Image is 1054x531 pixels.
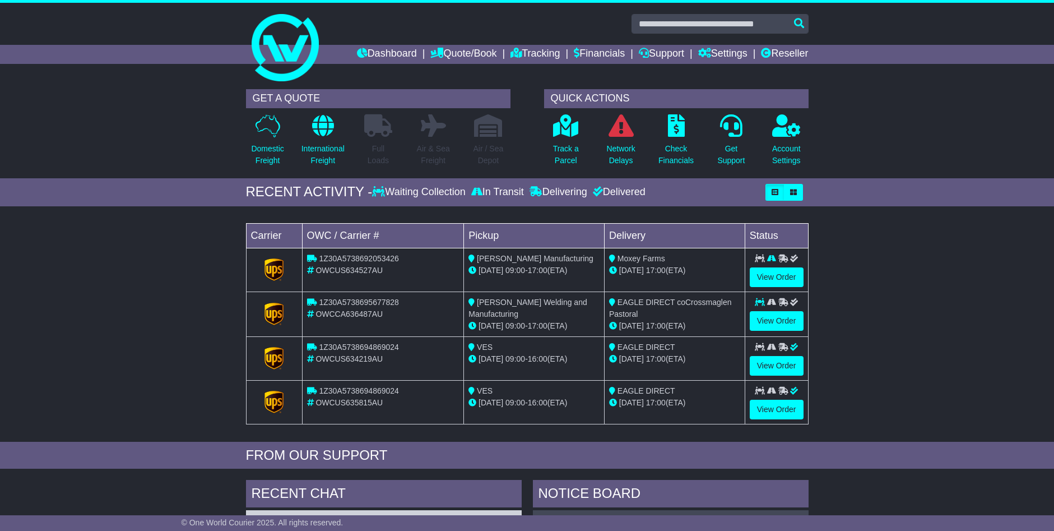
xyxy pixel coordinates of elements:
[315,398,383,407] span: OWCUS635815AU
[264,391,284,413] img: GetCarrierServiceLogo
[246,447,809,464] div: FROM OUR SUPPORT
[479,398,503,407] span: [DATE]
[750,400,804,419] a: View Order
[468,186,527,198] div: In Transit
[750,356,804,376] a: View Order
[319,386,398,395] span: 1Z30A5738694869024
[319,343,398,352] span: 1Z30A5738694869024
[372,186,468,198] div: Waiting Collection
[315,266,383,275] span: OWCUS634527AU
[527,186,590,198] div: Delivering
[658,114,694,173] a: CheckFinancials
[617,254,665,263] span: Moxey Farms
[646,321,666,330] span: 17:00
[477,386,493,395] span: VES
[473,143,504,167] p: Air / Sea Depot
[772,114,801,173] a: AccountSettings
[319,254,398,263] span: 1Z30A5738692053426
[302,223,464,248] td: OWC / Carrier #
[468,397,600,409] div: - (ETA)
[264,347,284,370] img: GetCarrierServiceLogo
[301,114,345,173] a: InternationalFreight
[619,398,644,407] span: [DATE]
[182,518,343,527] span: © One World Courier 2025. All rights reserved.
[251,143,284,167] p: Domestic Freight
[717,143,745,167] p: Get Support
[533,480,809,510] div: NOTICE BOARD
[505,398,525,407] span: 09:00
[646,398,666,407] span: 17:00
[479,266,503,275] span: [DATE]
[717,114,745,173] a: GetSupport
[464,223,605,248] td: Pickup
[315,354,383,363] span: OWCUS634219AU
[468,265,600,276] div: - (ETA)
[505,266,525,275] span: 09:00
[617,386,675,395] span: EAGLE DIRECT
[552,114,579,173] a: Track aParcel
[468,353,600,365] div: - (ETA)
[246,184,373,200] div: RECENT ACTIVITY -
[479,354,503,363] span: [DATE]
[301,143,345,167] p: International Freight
[609,265,740,276] div: (ETA)
[246,223,302,248] td: Carrier
[264,258,284,281] img: GetCarrierServiceLogo
[315,310,383,318] span: OWCCA636487AU
[590,186,646,198] div: Delivered
[528,398,547,407] span: 16:00
[617,343,675,352] span: EAGLE DIRECT
[609,397,740,409] div: (ETA)
[479,321,503,330] span: [DATE]
[750,267,804,287] a: View Order
[619,321,644,330] span: [DATE]
[510,45,560,64] a: Tracking
[750,311,804,331] a: View Order
[606,114,635,173] a: NetworkDelays
[430,45,496,64] a: Quote/Book
[609,353,740,365] div: (ETA)
[250,114,284,173] a: DomesticFreight
[639,45,684,64] a: Support
[606,143,635,167] p: Network Delays
[528,354,547,363] span: 16:00
[698,45,747,64] a: Settings
[574,45,625,64] a: Financials
[609,320,740,332] div: (ETA)
[528,321,547,330] span: 17:00
[468,320,600,332] div: - (ETA)
[505,321,525,330] span: 09:00
[761,45,808,64] a: Reseller
[477,343,493,352] span: VES
[357,45,417,64] a: Dashboard
[745,223,808,248] td: Status
[772,143,801,167] p: Account Settings
[319,298,398,307] span: 1Z30A5738695677828
[609,298,731,318] span: EAGLE DIRECT coCrossmaglen Pastoral
[505,354,525,363] span: 09:00
[417,143,450,167] p: Air & Sea Freight
[528,266,547,275] span: 17:00
[658,143,694,167] p: Check Financials
[477,254,593,263] span: [PERSON_NAME] Manufacturing
[246,480,522,510] div: RECENT CHAT
[264,303,284,325] img: GetCarrierServiceLogo
[468,298,587,318] span: [PERSON_NAME] Welding and Manufacturing
[604,223,745,248] td: Delivery
[646,354,666,363] span: 17:00
[619,354,644,363] span: [DATE]
[646,266,666,275] span: 17:00
[246,89,510,108] div: GET A QUOTE
[364,143,392,167] p: Full Loads
[544,89,809,108] div: QUICK ACTIONS
[619,266,644,275] span: [DATE]
[553,143,579,167] p: Track a Parcel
